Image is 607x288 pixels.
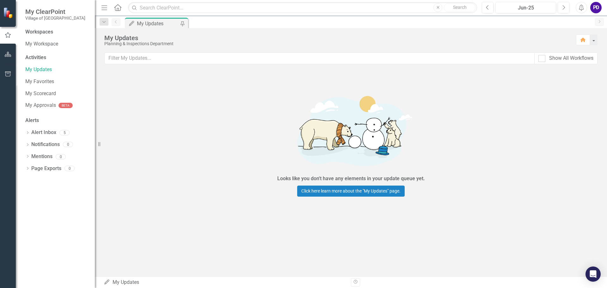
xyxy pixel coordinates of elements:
button: Search [444,3,475,12]
div: Open Intercom Messenger [586,267,601,282]
div: 0 [56,154,66,159]
small: Village of [GEOGRAPHIC_DATA] [25,15,85,21]
a: My Approvals [25,102,56,109]
div: 5 [59,130,70,135]
a: Page Exports [31,165,61,172]
a: My Scorecard [25,90,89,97]
a: My Favorites [25,78,89,85]
img: ClearPoint Strategy [3,7,14,18]
div: Activities [25,54,89,61]
a: Click here learn more about the "My Updates" page. [297,186,405,197]
span: Search [453,5,467,10]
div: Show All Workflows [549,55,593,62]
span: My ClearPoint [25,8,85,15]
a: My Workspace [25,40,89,48]
div: Alerts [25,117,89,124]
a: My Updates [25,66,89,73]
div: Workspaces [25,28,53,36]
div: Jun-25 [498,4,554,12]
div: My Updates [137,20,179,28]
a: Notifications [31,141,60,148]
input: Filter My Updates... [104,52,535,64]
a: Alert Inbox [31,129,56,136]
div: 0 [64,166,75,171]
div: BETA [58,103,73,108]
a: Mentions [31,153,52,160]
div: My Updates [104,279,346,286]
input: Search ClearPoint... [128,2,477,13]
div: Looks like you don't have any elements in your update queue yet. [277,175,425,182]
div: 0 [63,142,73,147]
div: Planning & Inspections Department [104,41,570,46]
img: Getting started [256,87,446,174]
button: Jun-25 [495,2,556,13]
button: PD [590,2,602,13]
div: My Updates [104,34,570,41]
